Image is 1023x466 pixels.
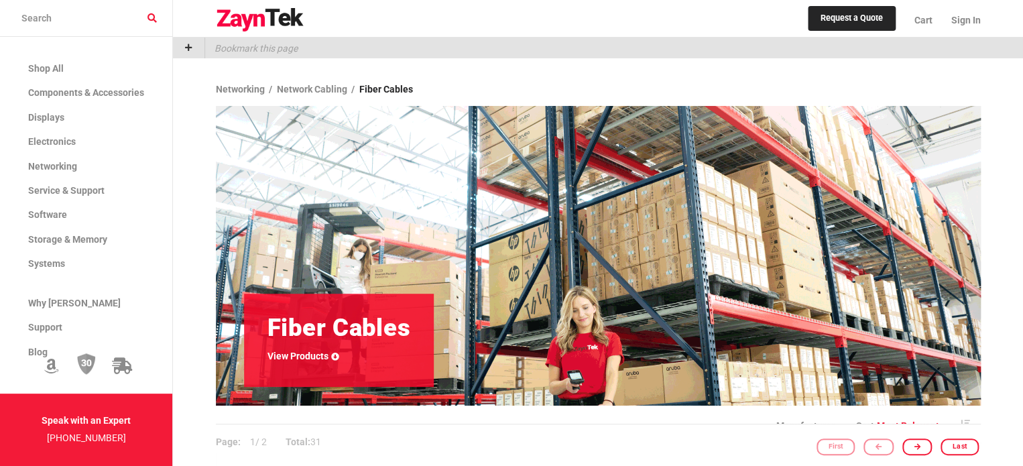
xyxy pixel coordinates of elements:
[216,422,323,436] input: Search Category
[941,439,979,455] a: Last
[216,84,277,95] a: Networking
[267,349,340,363] a: View Products
[28,112,64,123] span: Displays
[949,415,981,433] a: Descending
[47,432,126,443] a: [PHONE_NUMBER]
[28,258,65,269] span: Systems
[28,347,48,357] span: Blog
[216,437,241,448] strong: Page:
[77,353,96,375] img: 30 Day Return Policy
[216,425,276,461] p: / 2
[856,418,949,433] a: Sort:
[905,3,942,37] a: Cart
[42,415,131,426] strong: Speak with an Expert
[28,136,76,147] span: Electronics
[942,3,981,37] a: Sign In
[776,420,844,431] a: manufacturer
[250,437,255,448] span: 1
[877,420,939,431] span: Most Relevant
[205,38,298,58] p: Bookmark this page
[28,161,77,172] span: Networking
[28,87,144,98] span: Components & Accessories
[28,185,105,196] span: Service & Support
[28,234,107,245] span: Storage & Memory
[914,15,932,25] span: Cart
[286,437,310,448] strong: Total:
[276,425,330,461] p: 31
[808,6,896,32] a: Request a Quote
[267,317,411,339] h1: Fiber Cables
[28,322,62,333] span: Support
[277,84,359,95] a: Network Cabling
[28,63,64,74] span: Shop All
[216,8,304,32] img: logo
[28,209,67,220] span: Software
[28,298,121,308] span: Why [PERSON_NAME]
